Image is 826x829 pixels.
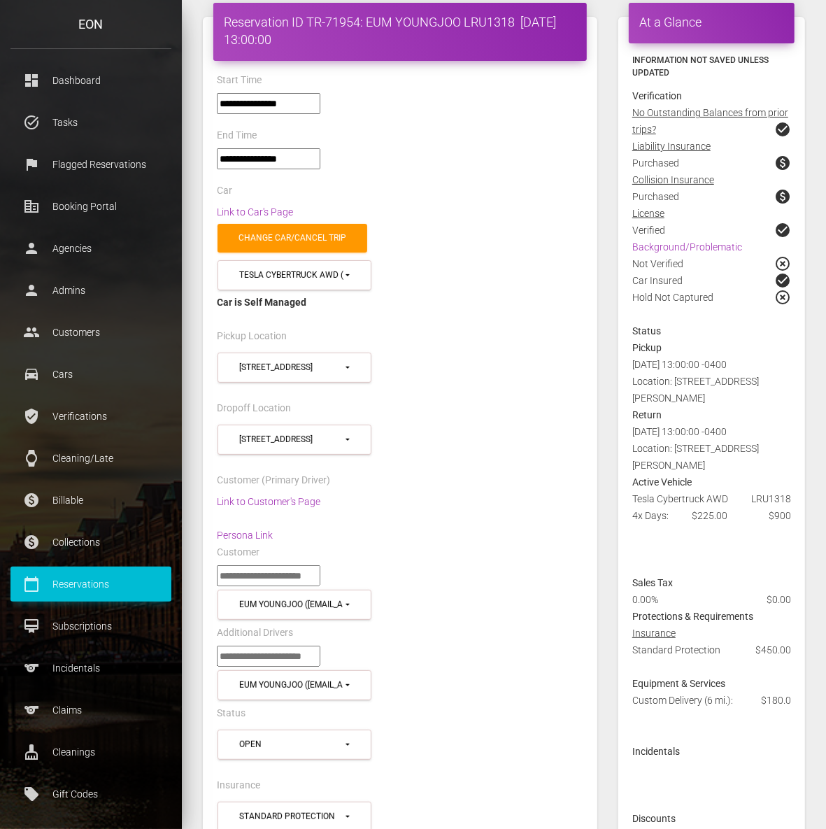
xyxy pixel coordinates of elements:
[10,63,171,98] a: dashboard Dashboard
[217,402,291,416] label: Dropoff Location
[239,269,343,281] div: Tesla Cybertruck AWD (LRU1318 in 10301)
[217,626,293,640] label: Additional Drivers
[632,695,733,706] span: Custom Delivery (6 mi.):
[632,90,682,101] strong: Verification
[774,272,791,289] span: check_circle
[632,141,711,152] u: Liability Insurance
[217,546,259,560] label: Customer
[217,294,583,311] div: Car is Self Managed
[10,609,171,644] a: card_membership Subscriptions
[622,272,802,289] div: Car Insured
[622,490,802,507] div: Tesla Cybertruck AWD
[218,260,371,290] button: Tesla Cybertruck AWD (LRU1318 in 10301)
[10,441,171,476] a: watch Cleaning/Late
[21,448,161,469] p: Cleaning/Late
[21,322,161,343] p: Customers
[632,241,742,253] a: Background/Problematic
[10,735,171,770] a: cleaning_services Cleanings
[21,532,161,553] p: Collections
[632,342,662,353] strong: Pickup
[217,707,245,721] label: Status
[622,222,802,239] div: Verified
[632,208,664,219] u: License
[751,490,791,507] span: LRU1318
[10,273,171,308] a: person Admins
[10,777,171,812] a: local_offer Gift Codes
[21,154,161,175] p: Flagged Reservations
[217,330,287,343] label: Pickup Location
[10,399,171,434] a: verified_user Verifications
[761,692,791,709] span: $180.0
[632,813,676,824] strong: Discounts
[632,628,676,639] u: Insurance
[632,174,714,185] u: Collision Insurance
[632,678,725,689] strong: Equipment & Services
[218,224,367,253] a: Change car/cancel trip
[217,129,257,143] label: End Time
[218,730,371,760] button: Open
[10,315,171,350] a: people Customers
[239,679,343,691] div: EUM YOUNGJOO ([EMAIL_ADDRESS][DOMAIN_NAME])
[774,222,791,239] span: check_circle
[10,525,171,560] a: paid Collections
[21,490,161,511] p: Billable
[21,280,161,301] p: Admins
[239,599,343,611] div: EUM YOUNGJOO ([EMAIL_ADDRESS][DOMAIN_NAME])
[632,359,759,404] span: [DATE] 13:00:00 -0400 Location: [STREET_ADDRESS][PERSON_NAME]
[217,779,260,793] label: Insurance
[10,693,171,728] a: sports Claims
[10,567,171,602] a: calendar_today Reservations
[21,742,161,763] p: Cleanings
[10,189,171,224] a: corporate_fare Booking Portal
[21,238,161,259] p: Agencies
[10,105,171,140] a: task_alt Tasks
[622,255,802,272] div: Not Verified
[622,507,682,524] div: 4x Days:
[774,155,791,171] span: paid
[239,434,343,446] div: [STREET_ADDRESS]
[632,325,661,336] strong: Status
[21,364,161,385] p: Cars
[622,591,741,608] div: 0.00%
[632,476,692,488] strong: Active Vehicle
[218,353,371,383] button: 103 Tysen Street (10301)
[21,406,161,427] p: Verifications
[632,577,673,588] strong: Sales Tax
[632,611,753,622] strong: Protections & Requirements
[10,357,171,392] a: drive_eta Cars
[622,642,802,675] div: Standard Protection
[21,112,161,133] p: Tasks
[239,811,343,823] div: Standard Protection
[774,188,791,205] span: paid
[10,651,171,686] a: sports Incidentals
[769,507,791,524] span: $900
[632,426,759,471] span: [DATE] 13:00:00 -0400 Location: [STREET_ADDRESS][PERSON_NAME]
[21,616,161,637] p: Subscriptions
[224,13,576,48] h4: Reservation ID TR-71954: EUM YOUNGJOO LRU1318 [DATE] 13:00:00
[21,70,161,91] p: Dashboard
[632,746,680,757] strong: Incidentals
[218,425,371,455] button: 103 Tysen Street (10301)
[217,496,320,507] a: Link to Customer's Page
[10,483,171,518] a: paid Billable
[21,784,161,805] p: Gift Codes
[239,362,343,374] div: [STREET_ADDRESS]
[21,196,161,217] p: Booking Portal
[632,409,662,420] strong: Return
[639,13,784,31] h4: At a Glance
[622,289,802,323] div: Hold Not Captured
[774,289,791,306] span: highlight_off
[217,206,293,218] a: Link to Car's Page
[10,231,171,266] a: person Agencies
[622,188,802,205] div: Purchased
[632,107,788,135] u: No Outstanding Balances from prior trips?
[622,155,802,171] div: Purchased
[767,591,791,608] span: $0.00
[239,739,343,751] div: Open
[218,670,371,700] button: EUM YOUNGJOO (dmadudwn0604@gmail.com)
[217,73,262,87] label: Start Time
[774,255,791,272] span: highlight_off
[217,474,330,488] label: Customer (Primary Driver)
[21,574,161,595] p: Reservations
[682,507,742,524] div: $225.00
